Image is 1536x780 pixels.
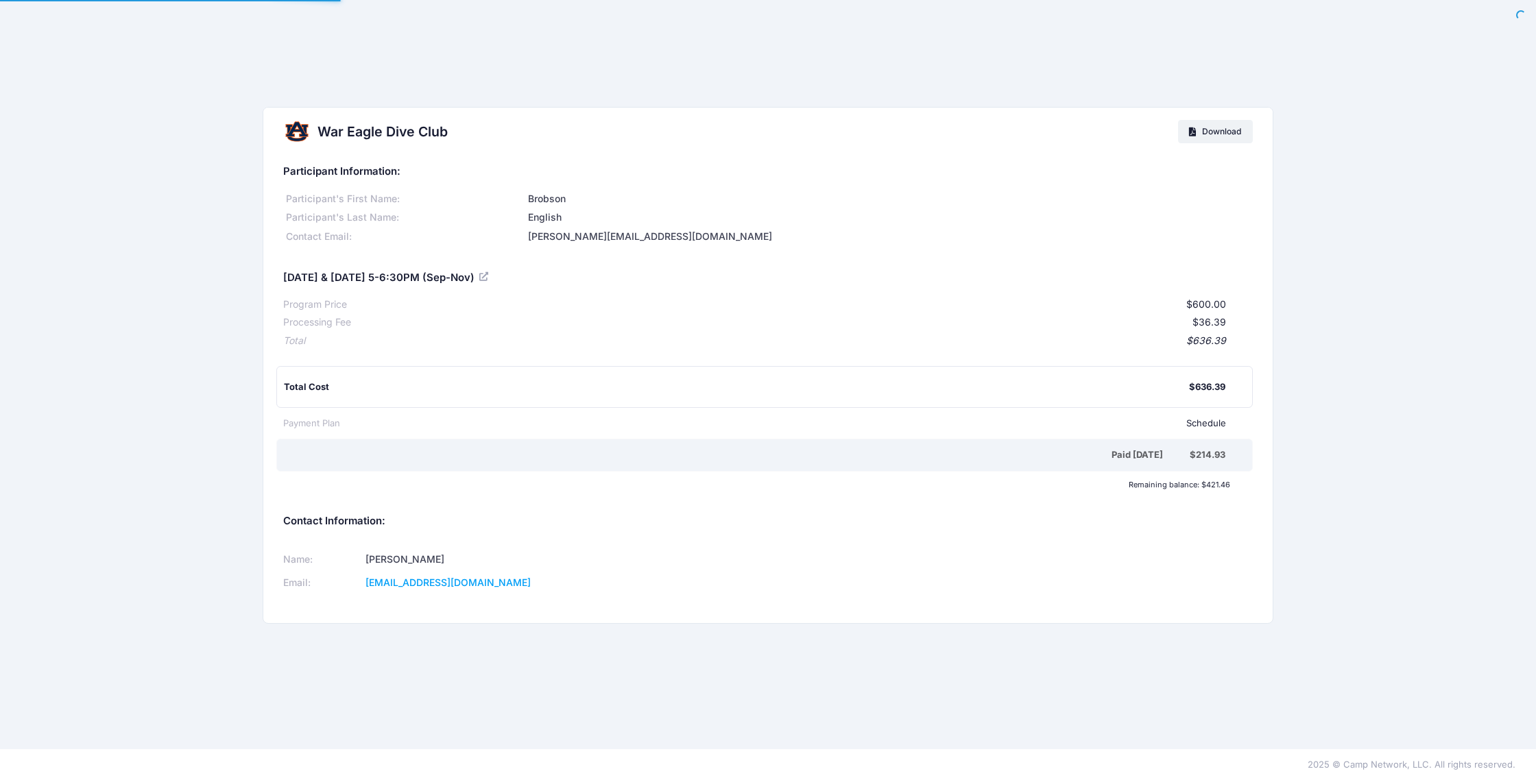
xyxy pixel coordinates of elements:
[317,124,448,140] h2: War Eagle Dive Club
[351,315,1225,330] div: $36.39
[365,576,531,588] a: [EMAIL_ADDRESS][DOMAIN_NAME]
[1186,298,1226,310] span: $600.00
[283,548,361,571] td: Name:
[526,192,1253,206] div: Brobson
[283,334,305,348] div: Total
[284,380,1188,394] div: Total Cost
[283,515,1252,528] h5: Contact Information:
[305,334,1225,348] div: $636.39
[340,417,1225,430] div: Schedule
[1189,380,1225,394] div: $636.39
[283,192,525,206] div: Participant's First Name:
[1202,126,1241,136] span: Download
[283,166,1252,178] h5: Participant Information:
[479,270,490,282] a: View Registration Details
[361,548,750,571] td: [PERSON_NAME]
[1178,120,1253,143] a: Download
[526,210,1253,225] div: English
[286,448,1189,462] div: Paid [DATE]
[283,417,340,430] div: Payment Plan
[283,272,490,284] h5: [DATE] & [DATE] 5-6:30PM (Sep-Nov)
[1308,759,1515,770] span: 2025 © Camp Network, LLC. All rights reserved.
[283,210,525,225] div: Participant's Last Name:
[1190,448,1225,462] div: $214.93
[283,297,347,312] div: Program Price
[283,230,525,244] div: Contact Email:
[526,230,1253,244] div: [PERSON_NAME][EMAIL_ADDRESS][DOMAIN_NAME]
[277,480,1237,489] div: Remaining balance: $421.46
[283,315,351,330] div: Processing Fee
[283,571,361,594] td: Email:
